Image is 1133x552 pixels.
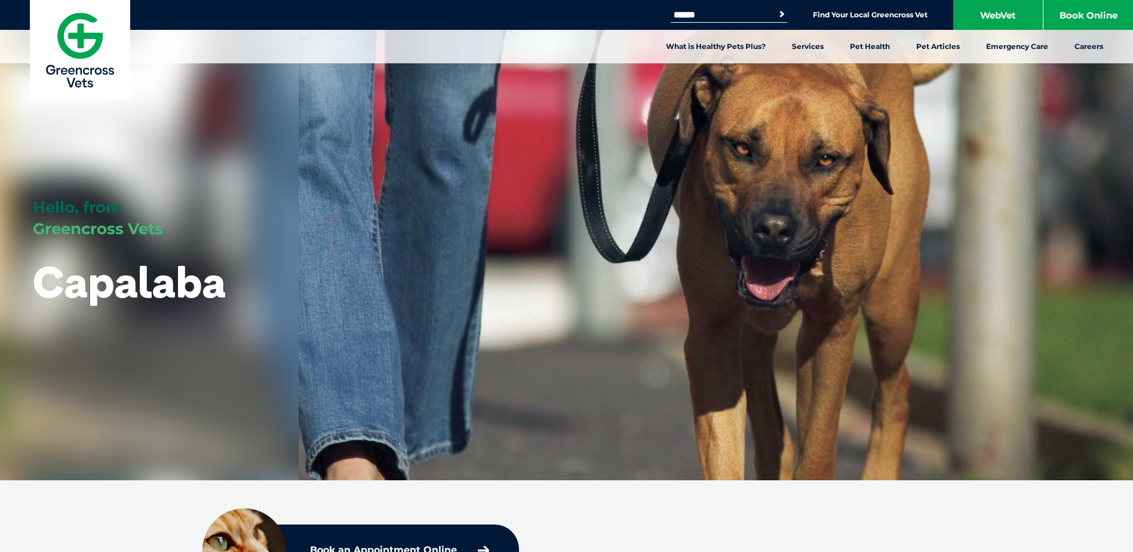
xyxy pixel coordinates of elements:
a: Careers [1061,30,1116,63]
span: Hello, from [33,198,122,217]
a: Emergency Care [973,30,1061,63]
button: Search [776,8,788,20]
a: Pet Health [837,30,903,63]
a: Pet Articles [903,30,973,63]
a: Find Your Local Greencross Vet [813,10,928,20]
a: Services [779,30,837,63]
h1: Capalaba [33,258,226,305]
span: Greencross Vets [33,219,163,238]
a: What is Healthy Pets Plus? [653,30,779,63]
